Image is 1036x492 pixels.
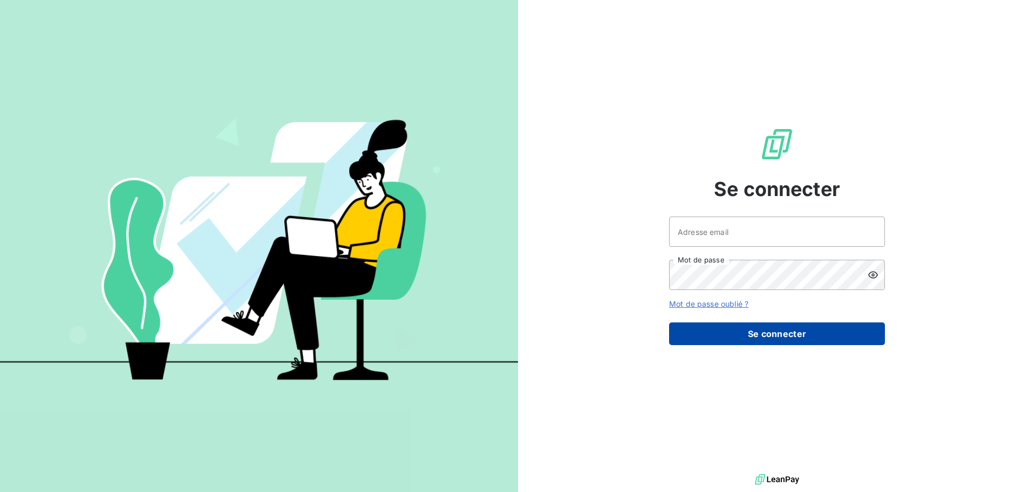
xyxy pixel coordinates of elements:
[755,471,799,488] img: logo
[760,127,794,161] img: Logo LeanPay
[669,299,748,308] a: Mot de passe oublié ?
[714,174,840,204] span: Se connecter
[669,217,885,247] input: placeholder
[669,322,885,345] button: Se connecter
